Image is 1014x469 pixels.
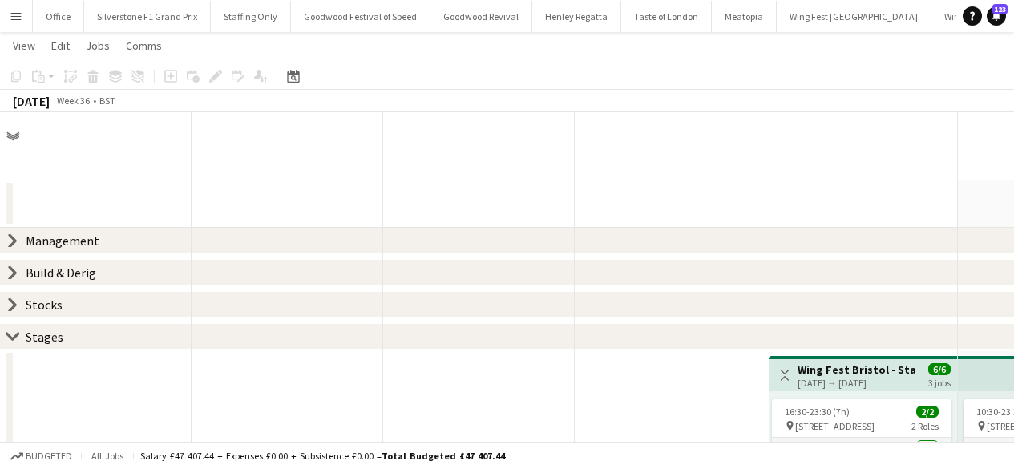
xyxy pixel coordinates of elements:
div: Salary £47 407.44 + Expenses £0.00 + Subsistence £0.00 = [140,450,505,462]
a: Jobs [79,35,116,56]
div: Stages [26,329,63,345]
button: Budgeted [8,447,75,465]
a: 123 [987,6,1006,26]
div: Management [26,232,99,249]
button: Goodwood Revival [430,1,532,32]
div: 3 jobs [928,375,951,389]
span: [STREET_ADDRESS] [795,420,875,432]
span: 16:30-23:30 (7h) [785,406,850,418]
button: Staffing Only [211,1,291,32]
button: Silverstone F1 Grand Prix [84,1,211,32]
span: View [13,38,35,53]
span: 6/6 [928,363,951,375]
span: 2/2 [916,406,939,418]
button: Meatopia [712,1,777,32]
a: Edit [45,35,76,56]
span: 123 [992,4,1008,14]
div: Stocks [26,297,63,313]
button: Wing Fest [GEOGRAPHIC_DATA] [777,1,931,32]
span: All jobs [88,450,127,462]
span: 2 Roles [911,420,939,432]
span: Week 36 [53,95,93,107]
button: Office [33,1,84,32]
a: View [6,35,42,56]
h3: Wing Fest Bristol - Stage Hands [798,362,917,377]
a: Comms [119,35,168,56]
div: [DATE] [13,93,50,109]
span: Comms [126,38,162,53]
span: Edit [51,38,70,53]
button: Taste of London [621,1,712,32]
div: [DATE] → [DATE] [798,377,917,389]
span: Budgeted [26,451,72,462]
span: Jobs [86,38,110,53]
span: Total Budgeted £47 407.44 [382,450,505,462]
div: Build & Derig [26,265,96,281]
div: BST [99,95,115,107]
button: Goodwood Festival of Speed [291,1,430,32]
button: Henley Regatta [532,1,621,32]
